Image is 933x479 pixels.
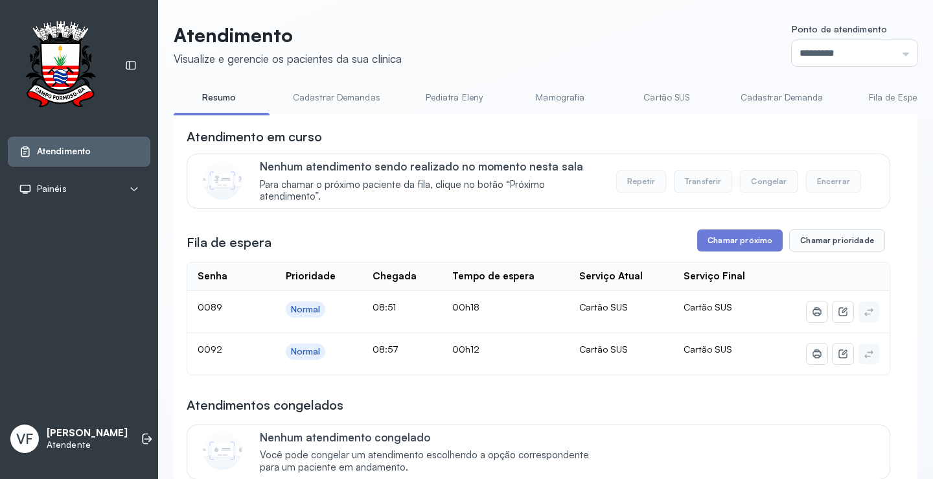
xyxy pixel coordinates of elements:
a: Mamografia [515,87,606,108]
div: Normal [291,304,321,315]
span: 08:51 [373,301,396,312]
div: Cartão SUS [579,301,662,313]
button: Chamar prioridade [789,229,885,251]
button: Chamar próximo [697,229,783,251]
p: Nenhum atendimento sendo realizado no momento nesta sala [260,159,603,173]
div: Chegada [373,270,417,283]
div: Visualize e gerencie os pacientes da sua clínica [174,52,402,65]
button: Congelar [740,170,798,193]
div: Senha [198,270,227,283]
a: Atendimento [19,145,139,158]
button: Encerrar [806,170,861,193]
span: Para chamar o próximo paciente da fila, clique no botão “Próximo atendimento”. [260,179,603,204]
img: Imagem de CalloutCard [203,161,242,200]
p: Nenhum atendimento congelado [260,430,603,444]
div: Normal [291,346,321,357]
h3: Atendimento em curso [187,128,322,146]
h3: Atendimentos congelados [187,396,343,414]
div: Prioridade [286,270,336,283]
div: Serviço Final [684,270,745,283]
span: 08:57 [373,344,398,355]
a: Resumo [174,87,264,108]
span: 00h18 [452,301,479,312]
p: Atendente [47,439,128,450]
button: Repetir [616,170,666,193]
span: Cartão SUS [684,301,732,312]
span: Atendimento [37,146,91,157]
a: Cadastrar Demandas [280,87,393,108]
p: Atendimento [174,23,402,47]
span: Você pode congelar um atendimento escolhendo a opção correspondente para um paciente em andamento. [260,449,603,474]
a: Pediatra Eleny [409,87,500,108]
span: 0092 [198,344,222,355]
span: 0089 [198,301,222,312]
span: 00h12 [452,344,479,355]
img: Logotipo do estabelecimento [14,21,107,111]
span: Ponto de atendimento [792,23,887,34]
span: Cartão SUS [684,344,732,355]
a: Cartão SUS [621,87,712,108]
p: [PERSON_NAME] [47,427,128,439]
img: Imagem de CalloutCard [203,431,242,470]
a: Cadastrar Demanda [728,87,836,108]
span: Painéis [37,183,67,194]
h3: Fila de espera [187,233,271,251]
div: Cartão SUS [579,344,662,355]
div: Serviço Atual [579,270,643,283]
div: Tempo de espera [452,270,535,283]
button: Transferir [674,170,733,193]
